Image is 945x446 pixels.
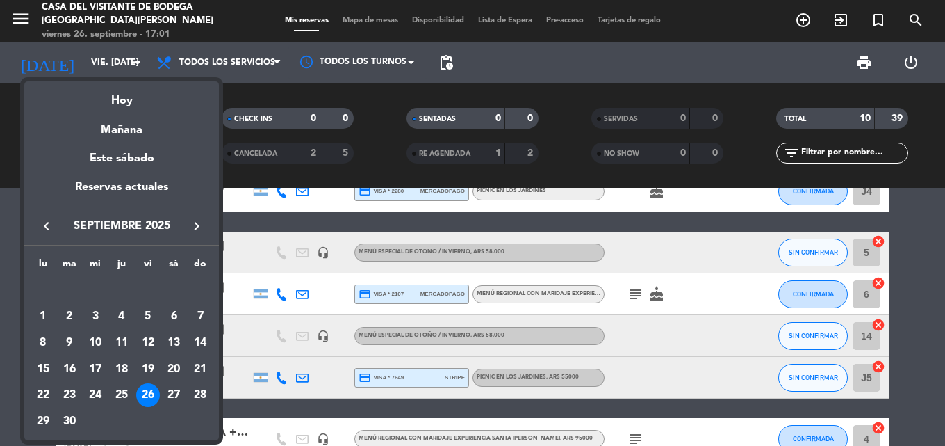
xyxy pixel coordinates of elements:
div: 29 [31,410,55,433]
i: keyboard_arrow_right [188,218,205,234]
td: 27 de septiembre de 2025 [161,383,188,409]
td: 9 de septiembre de 2025 [56,330,83,356]
div: 5 [136,305,160,328]
td: 2 de septiembre de 2025 [56,304,83,330]
th: miércoles [82,256,108,278]
th: martes [56,256,83,278]
button: keyboard_arrow_right [184,217,209,235]
div: 25 [110,383,133,407]
td: 12 de septiembre de 2025 [135,330,161,356]
td: 30 de septiembre de 2025 [56,408,83,435]
div: 1 [31,305,55,328]
td: 5 de septiembre de 2025 [135,304,161,330]
td: 24 de septiembre de 2025 [82,383,108,409]
div: 6 [162,305,186,328]
td: 26 de septiembre de 2025 [135,383,161,409]
td: 11 de septiembre de 2025 [108,330,135,356]
td: 4 de septiembre de 2025 [108,304,135,330]
div: 20 [162,358,186,381]
td: 8 de septiembre de 2025 [30,330,56,356]
td: 7 de septiembre de 2025 [187,304,213,330]
div: 15 [31,358,55,381]
div: 27 [162,383,186,407]
i: keyboard_arrow_left [38,218,55,234]
div: 8 [31,331,55,355]
div: 11 [110,331,133,355]
div: 22 [31,383,55,407]
div: Reservas actuales [24,178,219,207]
td: 21 de septiembre de 2025 [187,356,213,383]
div: 30 [58,410,81,433]
div: Este sábado [24,139,219,178]
div: 28 [188,383,212,407]
div: 16 [58,358,81,381]
td: 15 de septiembre de 2025 [30,356,56,383]
div: 7 [188,305,212,328]
td: 28 de septiembre de 2025 [187,383,213,409]
div: 17 [83,358,107,381]
div: 2 [58,305,81,328]
td: 13 de septiembre de 2025 [161,330,188,356]
span: septiembre 2025 [59,217,184,235]
th: domingo [187,256,213,278]
div: Mañana [24,111,219,139]
button: keyboard_arrow_left [34,217,59,235]
td: 18 de septiembre de 2025 [108,356,135,383]
td: 19 de septiembre de 2025 [135,356,161,383]
div: 21 [188,358,212,381]
div: 23 [58,383,81,407]
td: 22 de septiembre de 2025 [30,383,56,409]
td: 1 de septiembre de 2025 [30,304,56,330]
td: 20 de septiembre de 2025 [161,356,188,383]
td: 29 de septiembre de 2025 [30,408,56,435]
div: 4 [110,305,133,328]
td: 17 de septiembre de 2025 [82,356,108,383]
td: 16 de septiembre de 2025 [56,356,83,383]
div: 3 [83,305,107,328]
th: lunes [30,256,56,278]
th: jueves [108,256,135,278]
div: 9 [58,331,81,355]
td: 25 de septiembre de 2025 [108,383,135,409]
div: 12 [136,331,160,355]
div: 13 [162,331,186,355]
div: 18 [110,358,133,381]
th: viernes [135,256,161,278]
div: 19 [136,358,160,381]
th: sábado [161,256,188,278]
td: 3 de septiembre de 2025 [82,304,108,330]
div: 14 [188,331,212,355]
div: 26 [136,383,160,407]
td: 23 de septiembre de 2025 [56,383,83,409]
div: 10 [83,331,107,355]
div: 24 [83,383,107,407]
td: 6 de septiembre de 2025 [161,304,188,330]
div: Hoy [24,81,219,110]
td: 14 de septiembre de 2025 [187,330,213,356]
td: SEP. [30,278,213,304]
td: 10 de septiembre de 2025 [82,330,108,356]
